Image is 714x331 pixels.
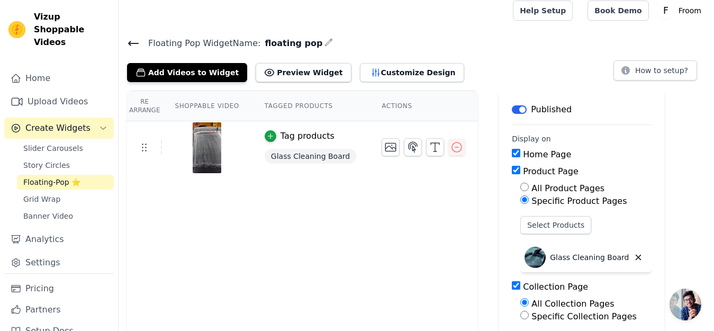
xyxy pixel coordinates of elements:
label: All Collection Pages [531,299,614,309]
span: Grid Wrap [23,194,60,204]
div: Edit Name [324,36,333,50]
button: Preview Widget [256,63,351,82]
div: Tag products [281,130,335,142]
a: Book Demo [588,1,648,21]
button: Change Thumbnail [382,138,400,156]
label: All Product Pages [531,183,604,193]
span: Create Widgets [25,122,91,135]
legend: Display on [512,133,551,144]
button: F Froom [657,1,706,20]
p: Froom [674,1,706,20]
div: Open chat [670,289,701,320]
img: vizup-images-e6d3.jpg [192,122,222,173]
img: Vizup [8,21,25,38]
a: Upload Videos [4,91,114,112]
span: Slider Carousels [23,143,83,154]
p: Published [531,103,572,116]
th: Tagged Products [252,91,369,121]
a: Analytics [4,229,114,250]
th: Re Arrange [127,91,162,121]
button: Tag products [265,130,335,142]
a: Slider Carousels [17,141,114,156]
span: Floating-Pop ⭐ [23,177,80,187]
a: Partners [4,299,114,320]
span: Banner Video [23,211,73,221]
span: floating pop [260,37,322,50]
th: Actions [369,91,478,121]
label: Product Page [523,166,579,176]
label: Specific Product Pages [531,196,627,206]
a: Grid Wrap [17,192,114,207]
button: Create Widgets [4,118,114,139]
span: Floating Pop Widget Name: [140,37,260,50]
label: Collection Page [523,282,588,292]
label: Specific Collection Pages [531,311,637,321]
a: How to setup? [613,68,697,78]
span: Vizup Shoppable Videos [34,11,110,49]
a: Settings [4,252,114,273]
p: Glass Cleaning Board [550,252,629,263]
span: Glass Cleaning Board [265,149,356,164]
button: How to setup? [613,60,697,80]
a: Help Setup [513,1,573,21]
button: Select Products [520,216,591,234]
a: Story Circles [17,158,114,173]
img: Glass Cleaning Board [525,247,546,268]
a: Banner Video [17,209,114,223]
button: Customize Design [360,63,464,82]
a: Floating-Pop ⭐ [17,175,114,190]
label: Home Page [523,149,571,159]
a: Pricing [4,278,114,299]
button: Delete widget [629,248,647,266]
text: F [663,5,668,16]
span: Story Circles [23,160,70,171]
th: Shoppable Video [162,91,251,121]
button: Add Videos to Widget [127,63,247,82]
a: Home [4,68,114,89]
